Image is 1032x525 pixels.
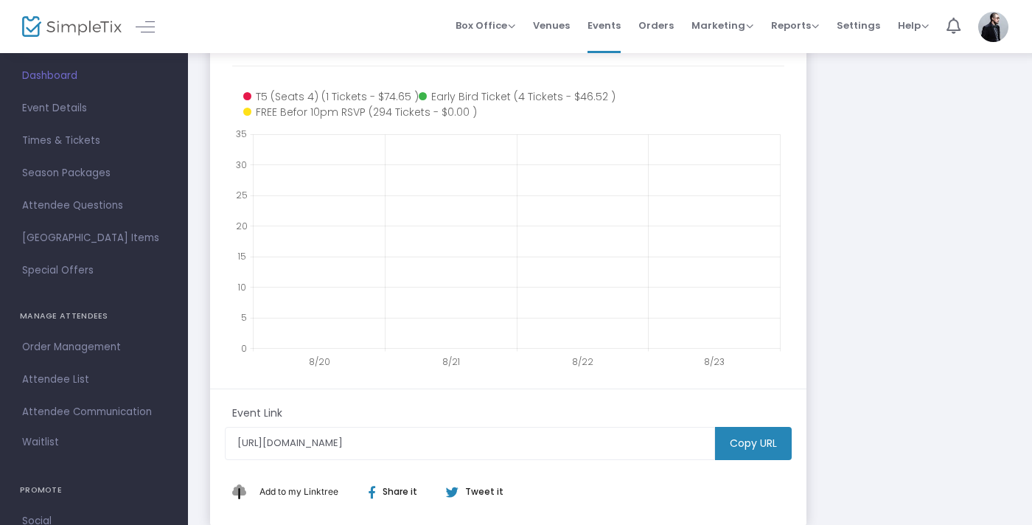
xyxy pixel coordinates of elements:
[259,486,338,497] span: Add to my Linktree
[22,164,166,183] span: Season Packages
[898,18,929,32] span: Help
[572,355,593,368] text: 8/22
[309,355,330,368] text: 8/20
[715,427,792,460] m-button: Copy URL
[22,261,166,280] span: Special Offers
[20,476,168,505] h4: PROMOTE
[837,7,880,44] span: Settings
[20,302,168,331] h4: MANAGE ATTENDEES
[354,485,445,498] div: Share it
[456,18,515,32] span: Box Office
[771,18,819,32] span: Reports
[237,280,246,293] text: 10
[236,158,247,170] text: 30
[431,485,511,498] div: Tweet it
[232,484,256,498] img: linktree
[236,128,247,140] text: 35
[22,66,166,86] span: Dashboard
[691,18,753,32] span: Marketing
[241,311,247,324] text: 5
[22,99,166,118] span: Event Details
[236,189,248,201] text: 25
[256,474,342,510] button: Add This to My Linktree
[22,196,166,215] span: Attendee Questions
[533,7,570,44] span: Venues
[232,406,282,421] m-panel-subtitle: Event Link
[638,7,674,44] span: Orders
[442,355,460,368] text: 8/21
[22,435,59,450] span: Waitlist
[22,338,166,357] span: Order Management
[22,131,166,150] span: Times & Tickets
[241,341,247,354] text: 0
[22,229,166,248] span: [GEOGRAPHIC_DATA] Items
[588,7,621,44] span: Events
[22,403,166,422] span: Attendee Communication
[236,219,248,232] text: 20
[22,370,166,389] span: Attendee List
[237,250,246,262] text: 15
[704,355,725,368] text: 8/23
